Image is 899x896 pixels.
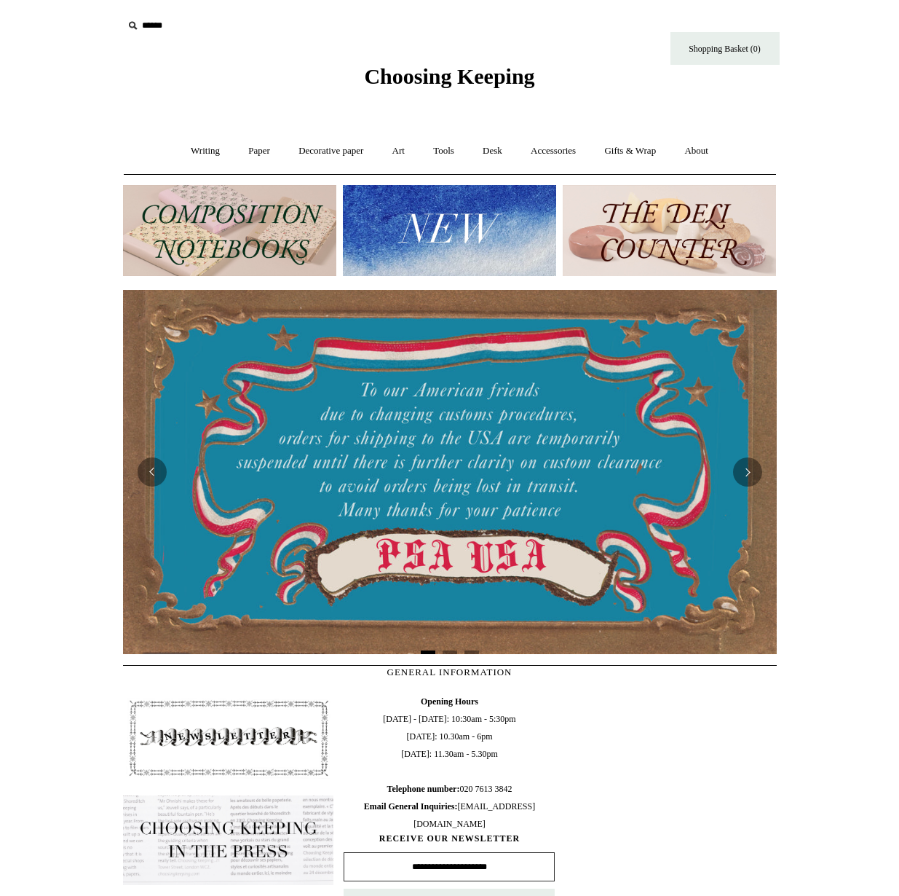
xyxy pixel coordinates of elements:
[591,132,669,170] a: Gifts & Wrap
[421,651,435,654] button: Page 1
[518,132,589,170] a: Accessories
[364,801,458,811] b: Email General Inquiries:
[138,457,167,487] button: Previous
[235,132,283,170] a: Paper
[123,693,334,783] img: pf-4db91bb9--1305-Newsletter-Button_1200x.jpg
[733,457,762,487] button: Next
[387,784,460,794] b: Telephone number
[671,132,721,170] a: About
[285,132,376,170] a: Decorative paper
[344,693,555,833] span: [DATE] - [DATE]: 10:30am - 5:30pm [DATE]: 10.30am - 6pm [DATE]: 11.30am - 5.30pm 020 7613 3842
[387,667,512,677] span: GENERAL INFORMATION
[379,132,418,170] a: Art
[421,696,478,707] b: Opening Hours
[464,651,479,654] button: Page 3
[670,32,780,65] a: Shopping Basket (0)
[343,185,556,276] img: New.jpg__PID:f73bdf93-380a-4a35-bcfe-7823039498e1
[456,784,459,794] b: :
[470,132,515,170] a: Desk
[364,801,535,829] span: [EMAIL_ADDRESS][DOMAIN_NAME]
[420,132,467,170] a: Tools
[123,290,777,654] img: USA PSA .jpg__PID:33428022-6587-48b7-8b57-d7eefc91f15a
[364,76,534,86] a: Choosing Keeping
[123,185,336,276] img: 202302 Composition ledgers.jpg__PID:69722ee6-fa44-49dd-a067-31375e5d54ec
[443,651,457,654] button: Page 2
[563,185,776,276] img: The Deli Counter
[364,64,534,88] span: Choosing Keeping
[123,795,334,886] img: pf-635a2b01-aa89-4342-bbcd-4371b60f588c--In-the-press-Button_1200x.jpg
[178,132,233,170] a: Writing
[344,833,555,845] span: RECEIVE OUR NEWSLETTER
